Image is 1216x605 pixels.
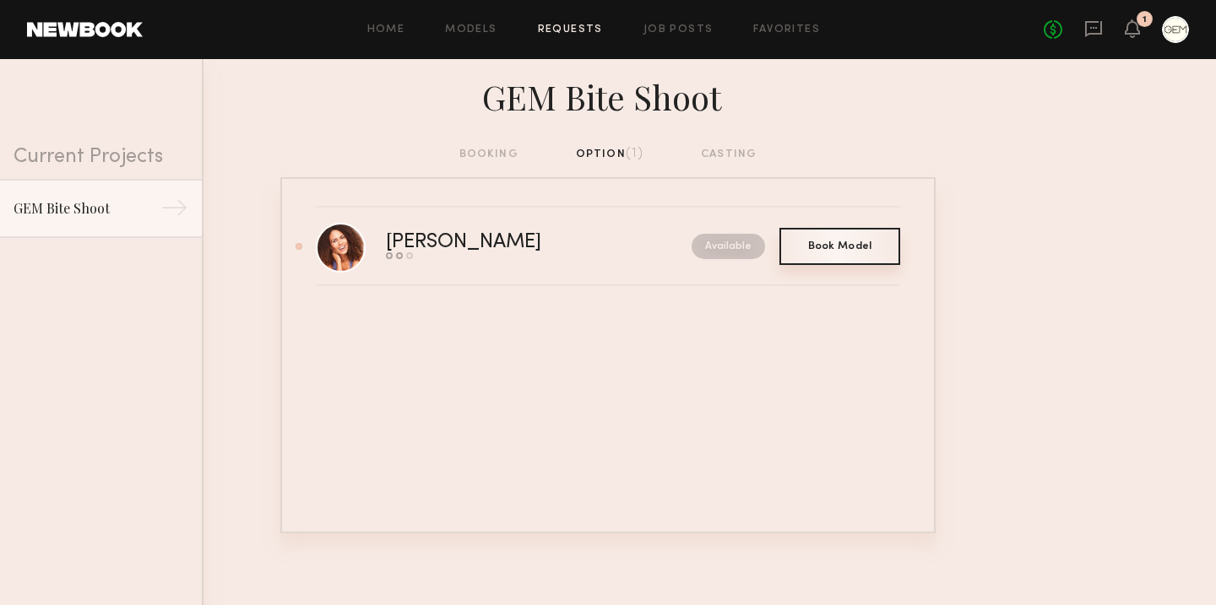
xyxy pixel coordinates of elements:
[643,24,714,35] a: Job Posts
[386,233,616,252] div: [PERSON_NAME]
[280,73,936,118] div: GEM Bite Shoot
[160,194,188,228] div: →
[692,234,765,259] nb-request-status: Available
[14,198,160,219] div: GEM Bite Shoot
[538,24,603,35] a: Requests
[753,24,820,35] a: Favorites
[445,24,497,35] a: Models
[367,24,405,35] a: Home
[808,241,872,251] span: Book Model
[316,208,900,286] a: [PERSON_NAME]Available
[1143,15,1147,24] div: 1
